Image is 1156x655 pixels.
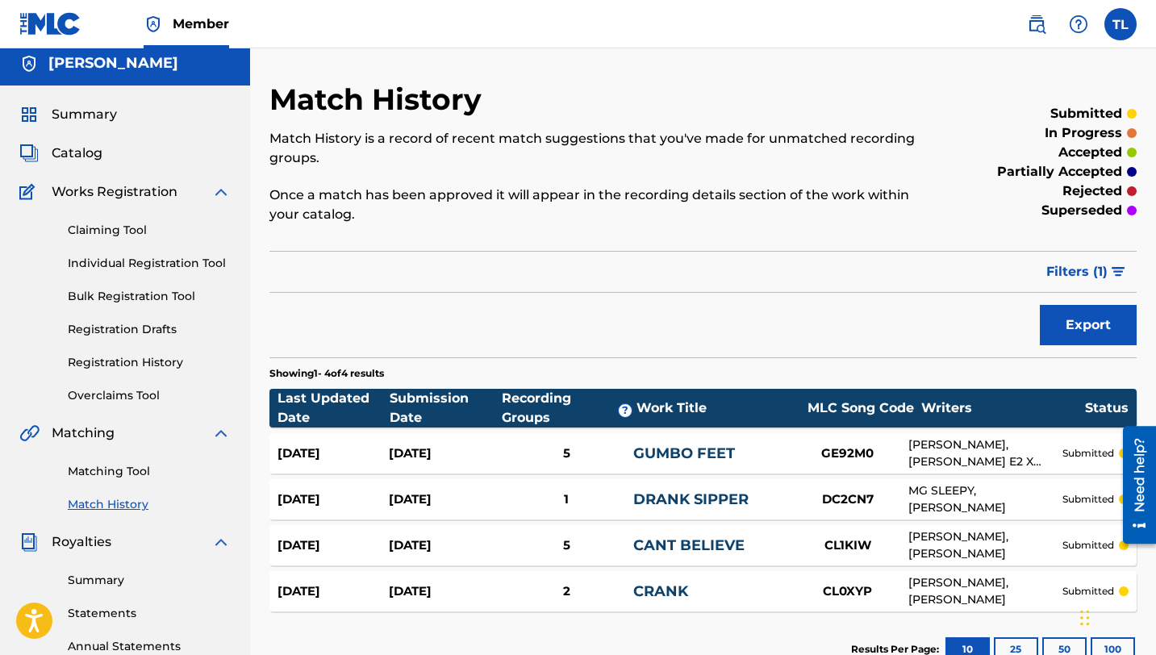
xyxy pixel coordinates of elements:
p: Once a match has been approved it will appear in the recording details section of the work within... [269,186,937,224]
div: CL1KIW [787,536,908,555]
div: GE92M0 [787,444,908,463]
div: [PERSON_NAME], [PERSON_NAME] [908,528,1062,562]
button: Filters (1) [1037,252,1137,292]
span: Royalties [52,532,111,552]
p: submitted [1062,538,1114,553]
div: Last Updated Date [278,389,390,428]
a: Registration History [68,354,231,371]
img: search [1027,15,1046,34]
img: Summary [19,105,39,124]
a: CRANK [633,582,688,600]
div: 1 [500,490,633,509]
h2: Match History [269,81,490,118]
div: Submission Date [390,389,502,428]
p: submitted [1062,446,1114,461]
a: Statements [68,605,231,622]
div: 2 [500,582,633,601]
div: CL0XYP [787,582,908,601]
img: help [1069,15,1088,34]
p: accepted [1058,143,1122,162]
a: CANT BELIEVE [633,536,745,554]
a: Individual Registration Tool [68,255,231,272]
div: [DATE] [389,536,500,555]
img: Matching [19,423,40,443]
h5: Tyree Longshore [48,54,178,73]
img: expand [211,423,231,443]
div: [PERSON_NAME], [PERSON_NAME] E2 X [PERSON_NAME] [PERSON_NAME] E2 X [PERSON_NAME] [908,436,1062,470]
span: ? [619,404,632,417]
a: Public Search [1020,8,1053,40]
a: Bulk Registration Tool [68,288,231,305]
img: expand [211,532,231,552]
p: submitted [1050,104,1122,123]
div: Writers [921,398,1085,418]
div: [DATE] [278,444,389,463]
div: MLC Song Code [800,398,921,418]
span: Member [173,15,229,33]
div: [DATE] [389,490,500,509]
div: [DATE] [389,444,500,463]
div: [PERSON_NAME], [PERSON_NAME] [908,574,1062,608]
img: Royalties [19,532,39,552]
div: 5 [500,444,633,463]
div: [DATE] [278,490,389,509]
p: Showing 1 - 4 of 4 results [269,366,384,381]
img: MLC Logo [19,12,81,35]
a: Overclaims Tool [68,387,231,404]
a: Matching Tool [68,463,231,480]
div: Drag [1080,594,1090,642]
div: Status [1085,398,1129,418]
p: partially accepted [997,162,1122,181]
img: Works Registration [19,182,40,202]
span: Filters ( 1 ) [1046,262,1108,282]
div: [DATE] [389,582,500,601]
img: Top Rightsholder [144,15,163,34]
iframe: Resource Center [1111,419,1156,549]
a: Summary [68,572,231,589]
p: submitted [1062,492,1114,507]
div: Help [1062,8,1095,40]
iframe: Chat Widget [1075,578,1156,655]
div: 5 [500,536,633,555]
img: Catalog [19,144,39,163]
span: Summary [52,105,117,124]
div: User Menu [1104,8,1137,40]
img: Accounts [19,54,39,73]
button: Export [1040,305,1137,345]
div: [DATE] [278,582,389,601]
p: superseded [1041,201,1122,220]
div: MG SLEEPY, [PERSON_NAME] [908,482,1062,516]
a: Registration Drafts [68,321,231,338]
a: CatalogCatalog [19,144,102,163]
div: DC2CN7 [787,490,908,509]
span: Works Registration [52,182,177,202]
p: in progress [1045,123,1122,143]
p: Match History is a record of recent match suggestions that you've made for unmatched recording gr... [269,129,937,168]
img: expand [211,182,231,202]
a: DRANK SIPPER [633,490,749,508]
div: [DATE] [278,536,389,555]
span: Catalog [52,144,102,163]
div: Work Title [636,398,800,418]
p: submitted [1062,584,1114,599]
div: Recording Groups [502,389,636,428]
a: SummarySummary [19,105,117,124]
a: Match History [68,496,231,513]
p: rejected [1062,181,1122,201]
img: filter [1112,267,1125,277]
a: Claiming Tool [68,222,231,239]
a: Annual Statements [68,638,231,655]
a: GUMBO FEET [633,444,735,462]
span: Matching [52,423,115,443]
